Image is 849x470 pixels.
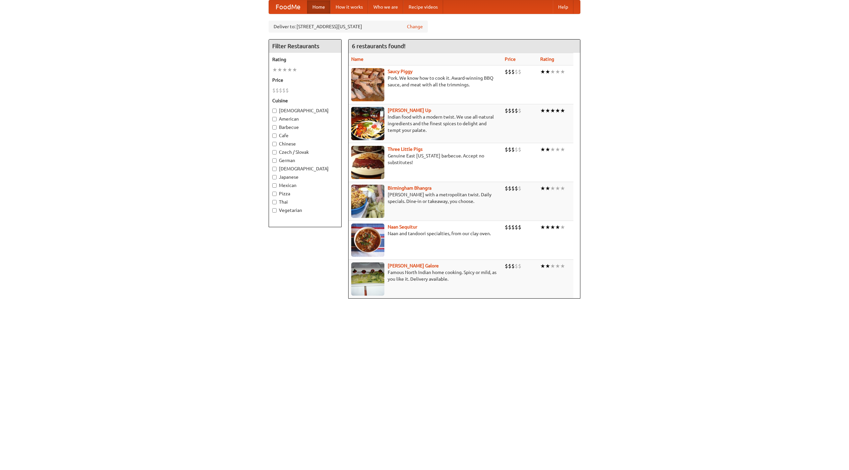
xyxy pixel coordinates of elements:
[505,68,508,75] li: $
[272,125,277,130] input: Barbecue
[351,224,384,257] img: naansequitur.jpg
[508,107,511,114] li: $
[351,269,499,282] p: Famous North Indian home cooking. Spicy or mild, as you like it. Delivery available.
[555,68,560,75] li: ★
[515,107,518,114] li: $
[550,262,555,270] li: ★
[272,207,338,214] label: Vegetarian
[330,0,368,14] a: How it works
[511,107,515,114] li: $
[272,150,277,154] input: Czech / Slovak
[545,185,550,192] li: ★
[351,114,499,134] p: Indian food with a modern twist. We use all-natural ingredients and the finest spices to delight ...
[555,146,560,153] li: ★
[545,262,550,270] li: ★
[272,87,276,94] li: $
[540,185,545,192] li: ★
[540,68,545,75] li: ★
[272,200,277,204] input: Thai
[515,224,518,231] li: $
[351,185,384,218] img: bhangra.jpg
[545,68,550,75] li: ★
[286,87,289,94] li: $
[505,146,508,153] li: $
[560,185,565,192] li: ★
[272,190,338,197] label: Pizza
[403,0,443,14] a: Recipe videos
[272,174,338,180] label: Japanese
[518,262,521,270] li: $
[518,185,521,192] li: $
[505,185,508,192] li: $
[282,87,286,94] li: $
[511,224,515,231] li: $
[272,66,277,73] li: ★
[550,68,555,75] li: ★
[511,262,515,270] li: $
[540,262,545,270] li: ★
[511,146,515,153] li: $
[511,185,515,192] li: $
[351,262,384,296] img: currygalore.jpg
[508,68,511,75] li: $
[272,134,277,138] input: Cafe
[505,224,508,231] li: $
[351,146,384,179] img: littlepigs.jpg
[560,107,565,114] li: ★
[272,208,277,213] input: Vegetarian
[540,56,554,62] a: Rating
[508,262,511,270] li: $
[515,146,518,153] li: $
[545,146,550,153] li: ★
[287,66,292,73] li: ★
[269,21,428,33] div: Deliver to: [STREET_ADDRESS][US_STATE]
[560,146,565,153] li: ★
[540,107,545,114] li: ★
[545,107,550,114] li: ★
[276,87,279,94] li: $
[272,157,338,164] label: German
[550,224,555,231] li: ★
[388,108,431,113] b: [PERSON_NAME] Up
[560,224,565,231] li: ★
[272,175,277,179] input: Japanese
[351,75,499,88] p: Pork. We know how to cook it. Award-winning BBQ sauce, and meat with all the trimmings.
[272,132,338,139] label: Cafe
[351,107,384,140] img: curryup.jpg
[272,183,277,188] input: Mexican
[515,68,518,75] li: $
[555,262,560,270] li: ★
[272,199,338,205] label: Thai
[388,263,439,268] a: [PERSON_NAME] Galore
[550,146,555,153] li: ★
[272,149,338,155] label: Czech / Slovak
[269,0,307,14] a: FoodMe
[518,146,521,153] li: $
[388,224,417,230] b: Naan Sequitur
[272,109,277,113] input: [DEMOGRAPHIC_DATA]
[272,117,277,121] input: American
[307,0,330,14] a: Home
[555,185,560,192] li: ★
[272,77,338,83] h5: Price
[272,56,338,63] h5: Rating
[511,68,515,75] li: $
[388,185,431,191] b: Birmingham Bhangra
[545,224,550,231] li: ★
[388,69,413,74] a: Saucy Piggy
[553,0,573,14] a: Help
[282,66,287,73] li: ★
[368,0,403,14] a: Who we are
[272,182,338,189] label: Mexican
[351,68,384,101] img: saucy.jpg
[269,40,341,53] h4: Filter Restaurants
[550,107,555,114] li: ★
[515,262,518,270] li: $
[351,152,499,166] p: Genuine East [US_STATE] barbecue. Accept no substitutes!
[272,142,277,146] input: Chinese
[292,66,297,73] li: ★
[272,165,338,172] label: [DEMOGRAPHIC_DATA]
[540,224,545,231] li: ★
